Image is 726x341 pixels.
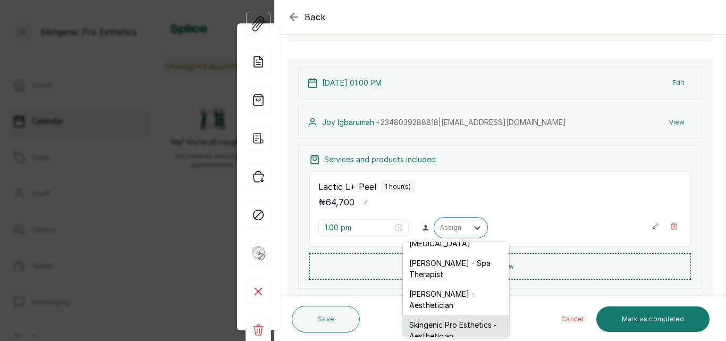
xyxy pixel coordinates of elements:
[318,180,376,193] p: Lactic L+ Peel
[325,222,393,234] input: Select time
[322,78,382,88] p: [DATE] 01:00 PM
[322,117,566,128] p: Joy Igbarumah ·
[403,253,509,284] div: [PERSON_NAME] - Spa Therapist
[596,306,710,332] button: Mark as completed
[403,284,509,315] div: [PERSON_NAME] - Aesthetician
[326,197,354,207] span: 64,700
[664,73,693,93] button: Edit
[385,182,411,191] p: 1 hour(s)
[324,154,436,165] p: Services and products included
[318,196,354,209] p: ₦
[309,253,691,280] button: Add new
[288,11,326,23] button: Back
[305,11,326,23] span: Back
[376,118,566,127] span: +234 8039288818 | [EMAIL_ADDRESS][DOMAIN_NAME]
[553,306,592,332] button: Cancel
[292,306,360,332] button: Save
[661,113,693,132] button: View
